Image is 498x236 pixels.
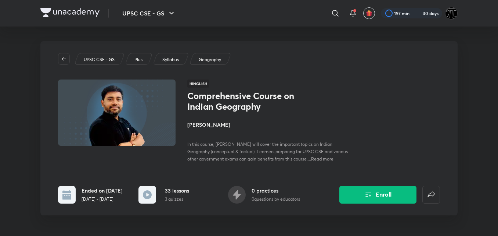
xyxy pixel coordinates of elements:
button: UPSC CSE - GS [118,6,180,21]
img: Thumbnail [57,79,177,147]
span: Read more [311,156,333,162]
p: Syllabus [162,56,179,63]
a: Syllabus [161,56,180,63]
a: Company Logo [40,8,100,19]
p: 0 questions by educators [252,196,300,202]
a: Geography [198,56,223,63]
p: UPSC CSE - GS [84,56,115,63]
span: In this course, [PERSON_NAME] will cover the important topics on Indian Geography (conceptual & f... [187,141,348,162]
span: Hinglish [187,80,209,88]
img: streak [414,10,421,17]
p: Plus [134,56,142,63]
p: 3 quizzes [165,196,189,202]
h6: 33 lessons [165,187,189,194]
p: Geography [199,56,221,63]
h6: Ended on [DATE] [82,187,123,194]
img: Watcher [445,7,458,20]
img: Company Logo [40,8,100,17]
h6: 0 practices [252,187,300,194]
button: false [422,186,440,204]
h1: Comprehensive Course on Indian Geography [187,91,307,112]
p: [DATE] - [DATE] [82,196,123,202]
a: Plus [133,56,144,63]
a: UPSC CSE - GS [83,56,116,63]
button: Enroll [339,186,416,204]
h4: [PERSON_NAME] [187,121,352,128]
button: avatar [363,7,375,19]
img: avatar [366,10,372,17]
